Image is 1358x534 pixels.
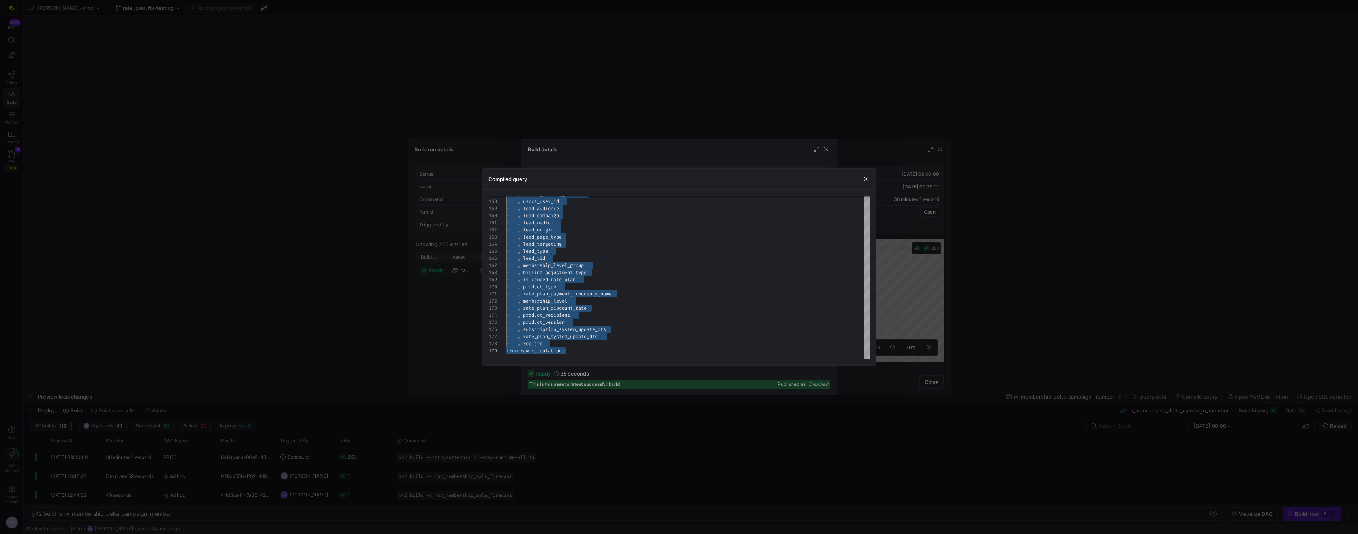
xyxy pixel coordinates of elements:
[562,348,565,354] span: ;
[488,198,497,205] div: 158
[518,269,520,276] span: ,
[488,255,497,262] div: 166
[518,312,520,318] span: ,
[518,333,520,340] span: ,
[523,205,559,212] span: lead_audience
[488,262,497,269] div: 167
[488,340,497,347] div: 178
[523,198,559,205] span: uscca_user_id
[523,234,562,240] span: lead_page_type
[523,284,556,290] span: product_type
[518,241,520,247] span: ,
[488,333,497,340] div: 177
[518,340,520,347] span: ,
[518,255,520,261] span: ,
[518,227,520,233] span: ,
[518,326,520,333] span: ,
[523,212,559,219] span: lead_campaign
[518,205,520,212] span: ,
[488,269,497,276] div: 168
[523,276,576,283] span: is_comped_rate_plan
[523,291,611,297] span: rate_plan_payment_frequency_name
[488,347,497,354] div: 179
[523,241,562,247] span: lead_targeting
[518,291,520,297] span: ,
[488,226,497,233] div: 162
[518,262,520,269] span: ,
[488,297,497,305] div: 172
[488,205,497,212] div: 159
[488,233,497,241] div: 163
[488,176,527,182] h3: Compiled query
[488,305,497,312] div: 173
[523,326,606,333] span: subscription_system_update_dts
[518,234,520,240] span: ,
[523,248,548,254] span: lead_type
[518,212,520,219] span: ,
[488,283,497,290] div: 170
[488,326,497,333] div: 176
[523,269,587,276] span: billing_adjustment_type
[506,348,518,354] span: from
[488,241,497,248] div: 164
[488,212,497,219] div: 160
[488,319,497,326] div: 175
[488,290,497,297] div: 171
[523,220,553,226] span: lead_medium
[488,276,497,283] div: 169
[523,255,545,261] span: lead_tid
[523,333,598,340] span: rate_plan_system_update_dts
[488,312,497,319] div: 174
[488,219,497,226] div: 161
[523,227,553,233] span: lead_origin
[518,319,520,325] span: ,
[520,348,562,354] span: raw_calculation
[523,305,587,311] span: rate_plan_discount_rate
[523,262,584,269] span: membership_level_group
[518,298,520,304] span: ,
[518,305,520,311] span: ,
[518,198,520,205] span: ,
[518,276,520,283] span: ,
[518,248,520,254] span: ,
[523,340,542,347] span: rec_src
[523,319,565,325] span: product_version
[523,312,570,318] span: product_recipient
[518,284,520,290] span: ,
[523,298,567,304] span: membership_level
[488,248,497,255] div: 165
[518,220,520,226] span: ,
